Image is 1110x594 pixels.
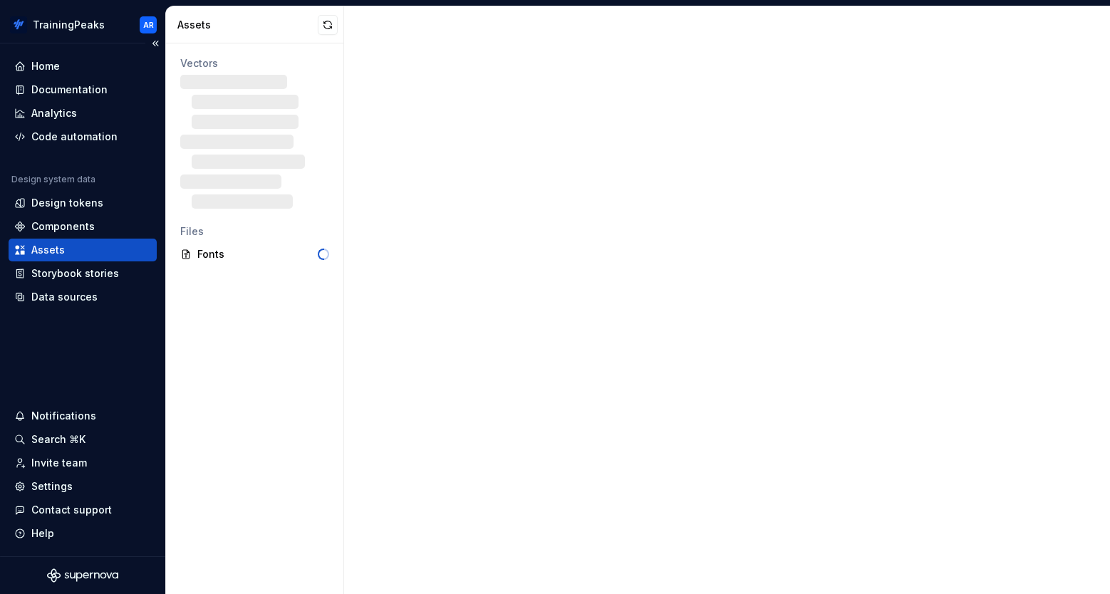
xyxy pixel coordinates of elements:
div: Design tokens [31,196,103,210]
button: Collapse sidebar [145,33,165,53]
div: Home [31,59,60,73]
button: Search ⌘K [9,428,157,451]
div: Notifications [31,409,96,423]
a: Home [9,55,157,78]
a: Documentation [9,78,157,101]
div: TrainingPeaks [33,18,105,32]
div: Assets [31,243,65,257]
div: AR [143,19,154,31]
a: Assets [9,239,157,261]
div: Fonts [197,247,318,261]
button: Notifications [9,405,157,427]
div: Code automation [31,130,118,144]
a: Design tokens [9,192,157,214]
div: Help [31,526,54,541]
a: Settings [9,475,157,498]
a: Fonts [175,243,335,266]
div: Documentation [31,83,108,97]
a: Analytics [9,102,157,125]
div: Analytics [31,106,77,120]
img: 4eb2c90a-beb3-47d2-b0e5-0e686db1db46.png [10,16,27,33]
div: Assets [177,18,318,32]
a: Components [9,215,157,238]
a: Code automation [9,125,157,148]
div: Storybook stories [31,266,119,281]
a: Data sources [9,286,157,308]
div: Vectors [180,56,329,71]
a: Storybook stories [9,262,157,285]
div: Search ⌘K [31,432,85,447]
div: Design system data [11,174,95,185]
div: Settings [31,479,73,494]
div: Files [180,224,329,239]
button: Contact support [9,499,157,521]
svg: Supernova Logo [47,568,118,583]
button: TrainingPeaksAR [3,9,162,40]
div: Components [31,219,95,234]
button: Help [9,522,157,545]
a: Invite team [9,452,157,474]
div: Data sources [31,290,98,304]
div: Invite team [31,456,87,470]
div: Contact support [31,503,112,517]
